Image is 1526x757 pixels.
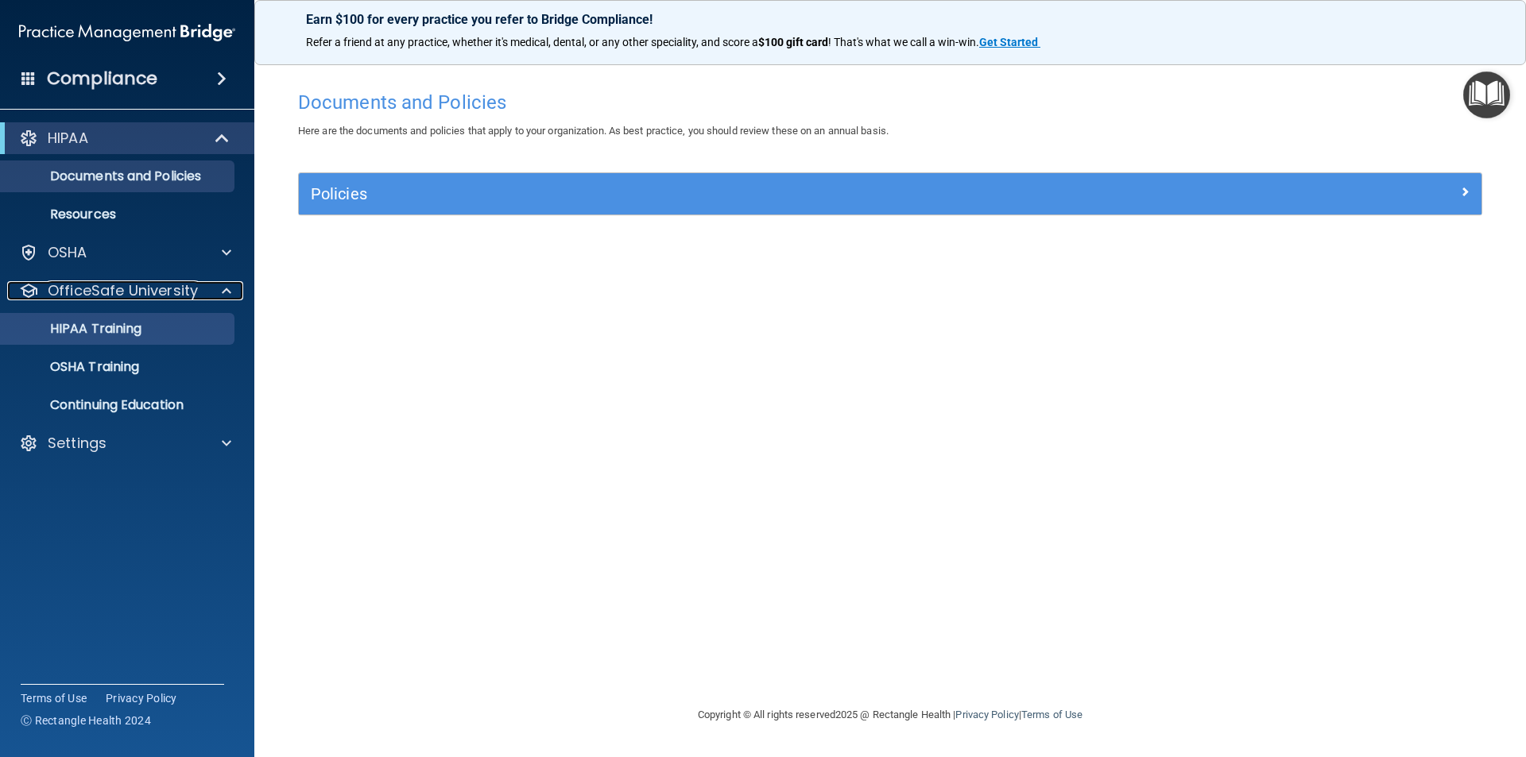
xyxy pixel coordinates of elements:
p: HIPAA [48,129,88,148]
img: PMB logo [19,17,235,48]
p: OSHA Training [10,359,139,375]
a: HIPAA [19,129,230,148]
p: Earn $100 for every practice you refer to Bridge Compliance! [306,12,1474,27]
p: Continuing Education [10,397,227,413]
p: OSHA [48,243,87,262]
h4: Documents and Policies [298,92,1482,113]
p: Resources [10,207,227,222]
h4: Compliance [47,68,157,90]
span: Refer a friend at any practice, whether it's medical, dental, or any other speciality, and score a [306,36,758,48]
p: OfficeSafe University [48,281,198,300]
a: Policies [311,181,1470,207]
strong: $100 gift card [758,36,828,48]
p: Documents and Policies [10,168,227,184]
button: Open Resource Center [1463,71,1510,118]
a: Get Started [979,36,1040,48]
span: Here are the documents and policies that apply to your organization. As best practice, you should... [298,125,889,137]
a: Terms of Use [21,690,87,706]
a: Privacy Policy [955,709,1018,720]
div: Copyright © All rights reserved 2025 @ Rectangle Health | | [600,689,1180,740]
span: Ⓒ Rectangle Health 2024 [21,713,151,728]
strong: Get Started [979,36,1038,48]
span: ! That's what we call a win-win. [828,36,979,48]
h5: Policies [311,185,1174,203]
a: OSHA [19,243,231,262]
a: Terms of Use [1021,709,1083,720]
p: Settings [48,434,107,453]
a: Settings [19,434,231,453]
p: HIPAA Training [10,321,141,337]
a: OfficeSafe University [19,281,231,300]
a: Privacy Policy [106,690,177,706]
